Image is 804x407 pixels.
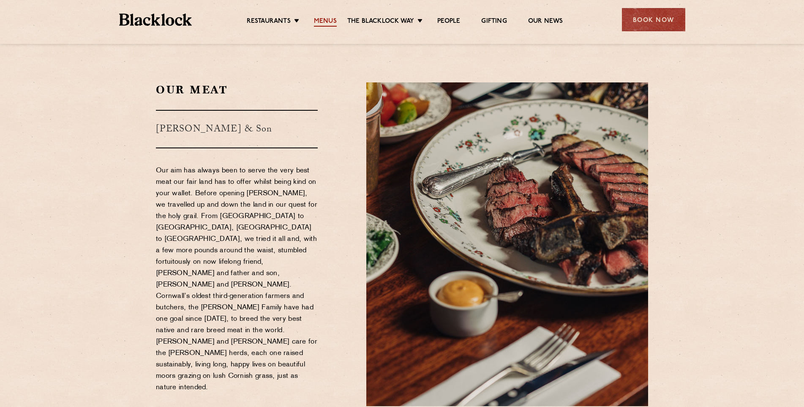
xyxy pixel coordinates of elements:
a: Our News [528,17,563,27]
a: The Blacklock Way [347,17,414,27]
a: Menus [314,17,337,27]
h3: [PERSON_NAME] & Son [156,110,318,148]
h2: Our Meat [156,82,318,97]
img: BL_Textured_Logo-footer-cropped.svg [119,14,192,26]
a: Gifting [481,17,507,27]
img: Jun23_BlacklockCW_DSC03640.jpg [366,82,648,406]
div: Book Now [622,8,685,31]
p: Our aim has always been to serve the very best meat our fair land has to offer whilst being kind ... [156,165,318,393]
a: Restaurants [247,17,291,27]
a: People [437,17,460,27]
